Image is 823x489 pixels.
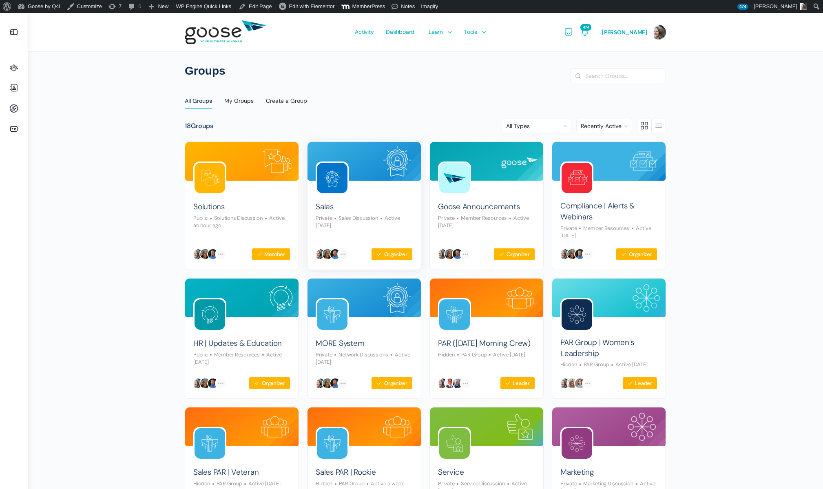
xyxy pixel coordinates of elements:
span: Activity [355,13,374,51]
button: Organizer [371,377,413,389]
img: Group cover image [185,407,299,446]
div: Create a Group [266,97,307,109]
a: Sales [316,201,334,212]
span: Hidden [438,351,455,358]
img: Group cover image [308,142,421,181]
span: PAR Group [577,361,609,368]
span: Private [560,480,577,487]
a: Tools [460,13,488,51]
a: Marketing [560,467,594,478]
span: Public [193,351,208,358]
button: Leader [500,377,535,389]
div: All Groups [185,97,212,109]
input: Search Groups… [571,69,666,83]
img: Group logo of PAR Group | Women’s Leadership [562,299,592,330]
img: Mark Forhan [207,248,219,260]
span: Dashboard [386,13,414,51]
a: PAR Group | Women’s Leadership [560,337,657,359]
a: Solutions [193,201,225,212]
img: Group cover image [552,407,666,446]
img: Mark Forhan [452,248,463,260]
img: Mark Forhan [330,248,341,260]
span: Hidden [316,480,332,487]
span: Public [193,215,208,221]
span: PAR Group [210,480,242,487]
span: Private [316,351,332,358]
span: Member Resources [577,225,629,232]
p: Active [DATE] [560,225,651,239]
img: Group logo of Goose Announcements [439,163,470,193]
a: Dashboard [382,13,418,51]
p: Active [DATE] [487,351,525,358]
span: 474 [737,4,748,10]
a: Learn [425,13,454,51]
span: Network Discussions [332,351,388,358]
a: Service [438,467,464,478]
img: Group logo of Sales [317,163,347,193]
img: Group cover image [185,142,299,181]
img: James Milkey [444,378,456,389]
img: Group logo of Sales PAR | Rookie [317,428,347,459]
span: PAR Group [332,480,365,487]
a: Compliance | Alerts & Webinars [560,201,657,222]
button: Organizer [371,248,413,261]
img: Group cover image [308,279,421,317]
img: Joel Daniels [199,248,211,260]
a: Create a Group [266,91,307,111]
a: Goose Announcements [438,201,520,212]
img: Wendy Keneipp [192,248,203,260]
a: PAR ([DATE] Morning Crew) [438,338,531,349]
img: Group logo of Service [439,428,470,459]
img: Joel Daniels [199,378,211,389]
button: Leader [622,377,657,389]
img: Wendy Keneipp [436,248,448,260]
div: Groups [185,122,213,131]
img: Group logo of HR | Updates & Education [195,299,225,330]
img: Group cover image [308,407,421,446]
a: Activity [351,13,378,51]
a: My Groups [224,91,254,111]
a: Messages [564,13,573,51]
img: Joel Daniels [322,378,333,389]
span: Tools [464,13,477,51]
span: [PERSON_NAME] [602,29,647,36]
span: Member Resources [454,215,507,221]
a: Sales PAR | Veteran [193,467,259,478]
a: MORE System [316,338,364,349]
img: Group cover image [552,142,666,181]
img: Wendy Keneipp [314,248,325,260]
img: Group logo of Solutions [195,163,225,193]
img: Group logo of Sales PAR | Veteran [195,428,225,459]
a: HR | Updates & Education [193,338,282,349]
img: Group cover image [430,142,543,181]
img: Group cover image [430,407,543,446]
img: Wendy Keneipp [314,378,325,389]
img: Group cover image [552,279,666,317]
div: My Groups [224,97,254,109]
img: Casey Meserve [566,378,578,389]
img: Joel Daniels [444,248,456,260]
span: 474 [580,24,591,31]
img: Wendy Keneipp [192,378,203,389]
p: Active [DATE] [316,215,400,229]
button: Organizer [616,248,657,261]
span: Private [438,480,454,487]
span: Member Resources [208,351,260,358]
img: Mark Forhan [574,248,586,260]
p: Active [DATE] [193,351,282,365]
img: Mark Forhan [330,378,341,389]
img: Eliza Leder [574,378,586,389]
div: Chat Widget [782,450,823,489]
span: Solutions Discussion [208,215,263,221]
a: All Groups [185,91,212,111]
span: Hidden [560,361,577,368]
img: Wendy Keneipp [559,248,570,260]
img: Group logo of PAR (Friday Morning Crew) [439,299,470,330]
img: Mark Forhan [207,378,219,389]
img: Joel Daniels [322,248,333,260]
span: Hidden [193,480,210,487]
img: Joel Daniels [566,248,578,260]
a: [PERSON_NAME] [602,13,666,51]
span: Private [560,225,577,232]
p: Active an hour ago [193,215,285,229]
